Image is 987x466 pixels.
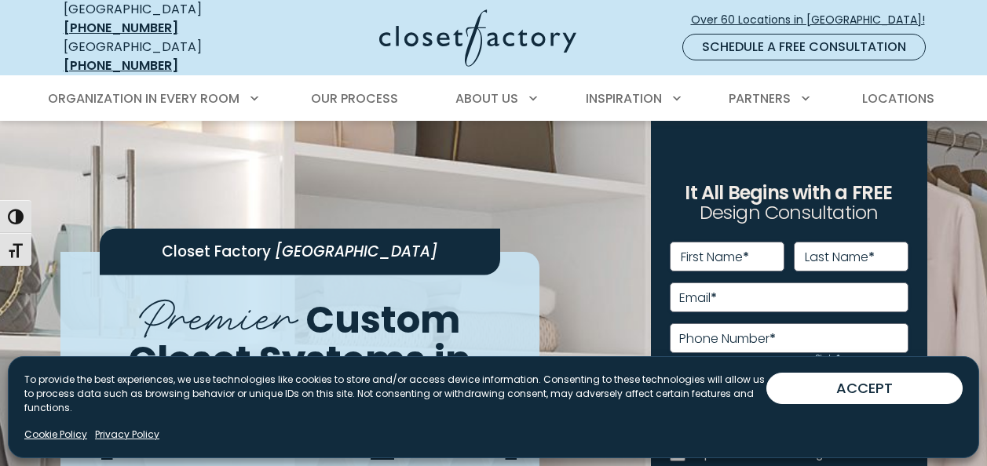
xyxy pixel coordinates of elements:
span: Custom Closet Systems [128,293,460,386]
span: Inspiration [586,89,662,107]
span: Over 60 Locations in [GEOGRAPHIC_DATA]! [691,12,938,28]
span: It All Begins with a FREE [685,180,892,206]
span: Locations [862,89,934,107]
span: Organization in Every Room [48,89,239,107]
a: [PHONE_NUMBER] [64,56,178,75]
span: Partners [729,89,791,107]
span: Premier [139,277,297,348]
a: Over 60 Locations in [GEOGRAPHIC_DATA]! [690,6,938,34]
span: [GEOGRAPHIC_DATA] [275,242,437,263]
span: About Us [455,89,518,107]
a: Schedule a Free Consultation [682,34,926,60]
div: [GEOGRAPHIC_DATA] [64,38,256,75]
label: Email [679,292,717,304]
a: [PHONE_NUMBER] [64,19,178,37]
label: First Name [681,251,749,264]
img: Closet Factory Logo [379,9,576,67]
label: State [816,355,840,362]
label: Last Name [805,251,875,264]
label: Phone Number [679,333,776,345]
button: ACCEPT [766,373,963,404]
a: Cookie Policy [24,428,87,442]
span: Closet Factory [162,242,271,263]
span: Our Process [311,89,398,107]
nav: Primary Menu [37,77,951,121]
a: Privacy Policy [95,428,159,442]
span: Design Consultation [700,200,879,226]
p: To provide the best experiences, we use technologies like cookies to store and/or access device i... [24,373,766,415]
